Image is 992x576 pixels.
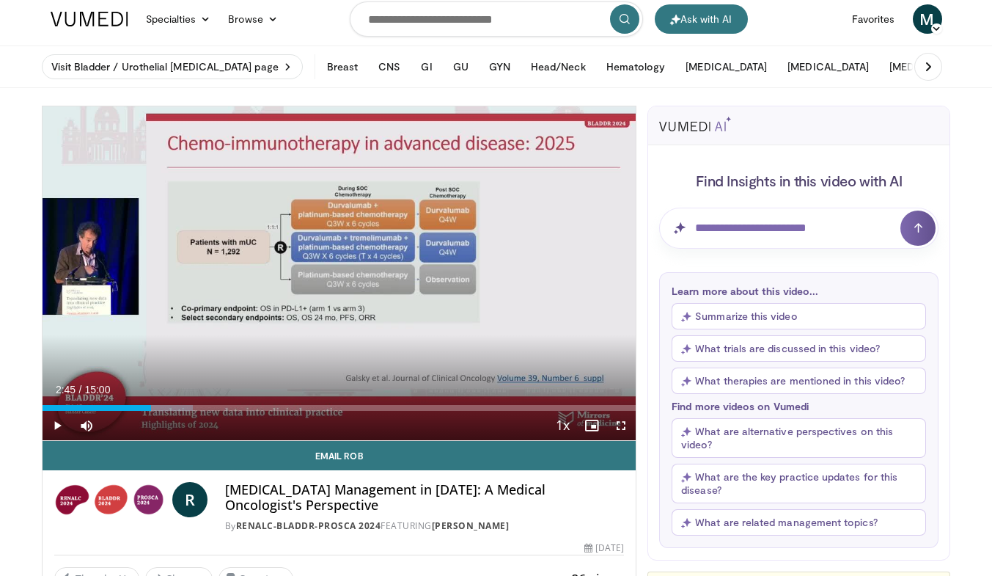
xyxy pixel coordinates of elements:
img: VuMedi Logo [51,12,128,26]
button: GYN [480,52,519,81]
div: By FEATURING [225,520,624,533]
input: Question for AI [659,208,938,249]
a: M [913,4,942,34]
button: What are related management topics? [672,509,926,536]
h4: [MEDICAL_DATA] Management in [DATE]: A Medical Oncologist's Perspective [225,482,624,514]
button: Play [43,411,72,440]
span: 2:45 [56,384,76,395]
button: GI [412,52,441,81]
a: Email Rob [43,441,636,470]
span: 15:00 [84,384,110,395]
button: Ask with AI [655,4,748,34]
div: Progress Bar [43,405,636,411]
button: Breast [318,52,367,81]
input: Search topics, interventions [350,1,643,37]
button: Hematology [598,52,675,81]
a: [PERSON_NAME] [432,520,510,532]
button: Head/Neck [522,52,595,81]
h4: Find Insights in this video with AI [659,171,938,190]
button: What are alternative perspectives on this video? [672,418,926,458]
button: Fullscreen [606,411,636,440]
button: [MEDICAL_DATA] [779,52,878,81]
div: [DATE] [584,542,624,555]
img: vumedi-ai-logo.svg [659,117,731,131]
video-js: Video Player [43,106,636,441]
button: Mute [72,411,101,440]
a: RENALC-BLADDR-PROSCA 2024 [236,520,381,532]
button: What trials are discussed in this video? [672,335,926,362]
button: Playback Rate [548,411,577,440]
p: Learn more about this video... [672,285,926,297]
a: Favorites [843,4,904,34]
p: Find more videos on Vumedi [672,400,926,412]
a: Browse [219,4,287,34]
a: R [172,482,207,517]
a: Specialties [137,4,220,34]
img: RENALC-BLADDR-PROSCA 2024 [54,482,166,517]
span: / [79,384,82,395]
button: CNS [370,52,409,81]
a: Visit Bladder / Urothelial [MEDICAL_DATA] page [42,54,303,79]
button: GU [444,52,477,81]
button: What therapies are mentioned in this video? [672,368,926,394]
button: [MEDICAL_DATA] [881,52,980,81]
button: Summarize this video [672,303,926,329]
button: [MEDICAL_DATA] [677,52,776,81]
button: Enable picture-in-picture mode [577,411,606,440]
button: What are the key practice updates for this disease? [672,464,926,503]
